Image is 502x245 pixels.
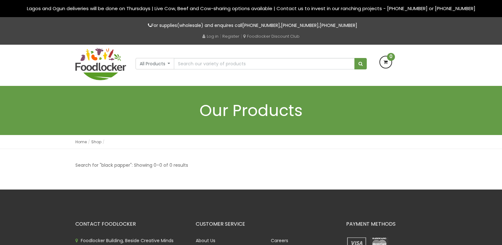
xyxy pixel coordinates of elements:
[136,58,175,69] button: All Products
[346,221,427,227] h3: PAYMENT METHODS
[271,237,288,244] a: Careers
[75,221,186,227] h3: CONTACT FOODLOCKER
[174,58,354,69] input: Search our variety of products
[242,22,280,29] a: [PHONE_NUMBER]
[75,48,126,80] img: FoodLocker
[281,22,319,29] a: [PHONE_NUMBER]
[202,33,219,39] a: Log in
[320,22,357,29] a: [PHONE_NUMBER]
[241,33,242,39] span: |
[222,33,239,39] a: Register
[220,33,221,39] span: |
[27,5,475,12] span: Lagos and Ogun deliveries will be done on Thursdays | Live Cow, Beef and Cow-sharing options avai...
[196,237,215,244] a: About Us
[91,139,101,145] a: Shop
[75,139,87,145] a: Home
[243,33,300,39] a: Foodlocker Discount Club
[75,162,188,169] p: Search for "black papper": Showing 0–0 of 0 results
[196,221,337,227] h3: CUSTOMER SERVICE
[75,22,427,29] p: For supplies(wholesale) and enquires call , ,
[75,102,427,119] h1: Our Products
[387,53,395,61] span: 0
